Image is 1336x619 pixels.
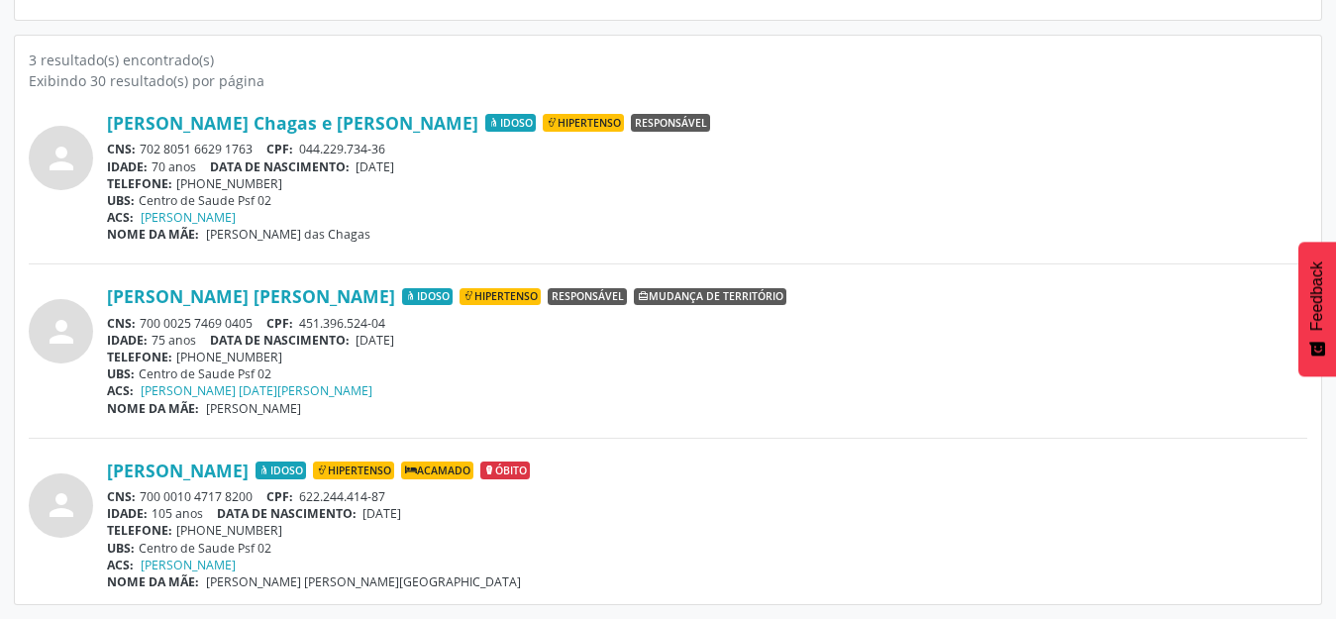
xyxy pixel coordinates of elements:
span: Hipertenso [313,462,394,479]
span: Idoso [485,114,536,132]
span: TELEFONE: [107,522,172,539]
i: person [44,487,79,523]
i: person [44,141,79,176]
span: ACS: [107,382,134,399]
div: 105 anos [107,505,1307,522]
div: Exibindo 30 resultado(s) por página [29,70,1307,91]
div: Centro de Saude Psf 02 [107,365,1307,382]
div: 75 anos [107,332,1307,349]
div: [PHONE_NUMBER] [107,522,1307,539]
span: 622.244.414-87 [299,488,385,505]
span: DATA DE NASCIMENTO: [210,158,350,175]
span: NOME DA MÃE: [107,573,199,590]
div: Centro de Saude Psf 02 [107,192,1307,209]
div: 3 resultado(s) encontrado(s) [29,50,1307,70]
span: Mudança de território [634,288,786,306]
span: IDADE: [107,332,148,349]
span: TELEFONE: [107,175,172,192]
div: 70 anos [107,158,1307,175]
div: [PHONE_NUMBER] [107,175,1307,192]
span: NOME DA MÃE: [107,400,199,417]
span: UBS: [107,540,135,557]
span: Responsável [548,288,627,306]
div: 700 0025 7469 0405 [107,315,1307,332]
div: [PHONE_NUMBER] [107,349,1307,365]
span: TELEFONE: [107,349,172,365]
span: CNS: [107,141,136,157]
span: CNS: [107,315,136,332]
span: [DATE] [356,158,394,175]
span: ACS: [107,209,134,226]
span: Feedback [1308,261,1326,331]
span: [PERSON_NAME] [PERSON_NAME][GEOGRAPHIC_DATA] [206,573,521,590]
span: Responsável [631,114,710,132]
span: CPF: [266,488,293,505]
a: [PERSON_NAME] [107,460,249,481]
span: Idoso [402,288,453,306]
a: [PERSON_NAME] [PERSON_NAME] [107,285,395,307]
span: CPF: [266,141,293,157]
span: UBS: [107,192,135,209]
div: Centro de Saude Psf 02 [107,540,1307,557]
span: Acamado [401,462,473,479]
span: DATA DE NASCIMENTO: [210,332,350,349]
span: 451.396.524-04 [299,315,385,332]
span: CNS: [107,488,136,505]
span: Hipertenso [460,288,541,306]
span: [DATE] [362,505,401,522]
i: person [44,314,79,350]
span: [DATE] [356,332,394,349]
span: NOME DA MÃE: [107,226,199,243]
div: 702 8051 6629 1763 [107,141,1307,157]
button: Feedback - Mostrar pesquisa [1298,242,1336,376]
span: 044.229.734-36 [299,141,385,157]
span: Hipertenso [543,114,624,132]
span: Óbito [480,462,530,479]
span: Idoso [256,462,306,479]
span: UBS: [107,365,135,382]
span: CPF: [266,315,293,332]
span: [PERSON_NAME] [206,400,301,417]
a: [PERSON_NAME] Chagas e [PERSON_NAME] [107,112,478,134]
span: IDADE: [107,158,148,175]
div: 700 0010 4717 8200 [107,488,1307,505]
a: [PERSON_NAME] [141,209,236,226]
span: DATA DE NASCIMENTO: [217,505,357,522]
span: [PERSON_NAME] das Chagas [206,226,370,243]
a: [PERSON_NAME] [DATE][PERSON_NAME] [141,382,372,399]
span: ACS: [107,557,134,573]
span: IDADE: [107,505,148,522]
a: [PERSON_NAME] [141,557,236,573]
